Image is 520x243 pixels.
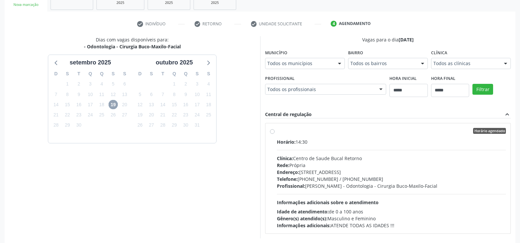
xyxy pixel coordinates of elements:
[277,176,298,182] span: Telefone:
[193,121,202,130] span: sexta-feira, 31 de outubro de 2025
[277,169,506,176] div: [STREET_ADDRESS]
[63,110,72,120] span: segunda-feira, 22 de setembro de 2025
[472,84,493,95] button: Filtrar
[204,110,213,120] span: sábado, 25 de outubro de 2025
[277,169,299,175] span: Endereço:
[147,100,156,109] span: segunda-feira, 13 de outubro de 2025
[170,121,179,130] span: quarta-feira, 29 de outubro de 2025
[158,90,167,99] span: terça-feira, 7 de outubro de 2025
[135,100,145,109] span: domingo, 12 de outubro de 2025
[153,58,196,67] div: outubro 2025
[108,69,119,79] div: S
[157,69,169,79] div: T
[204,100,213,109] span: sábado, 18 de outubro de 2025
[431,48,447,58] label: Clínica
[277,222,331,229] span: Informações adicionais:
[63,80,72,89] span: segunda-feira, 1 de setembro de 2025
[267,86,373,93] span: Todos os profissionais
[170,80,179,89] span: quarta-feira, 1 de outubro de 2025
[433,60,497,67] span: Todos as clínicas
[120,110,129,120] span: sábado, 27 de setembro de 2025
[63,100,72,109] span: segunda-feira, 15 de setembro de 2025
[146,69,157,79] div: S
[120,100,129,109] span: sábado, 20 de setembro de 2025
[181,121,190,130] span: quinta-feira, 30 de outubro de 2025
[504,111,511,118] i: expand_less
[135,90,145,99] span: domingo, 5 de outubro de 2025
[63,121,72,130] span: segunda-feira, 29 de setembro de 2025
[74,80,83,89] span: terça-feira, 2 de setembro de 2025
[181,110,190,120] span: quinta-feira, 23 de outubro de 2025
[97,100,106,109] span: quinta-feira, 18 de setembro de 2025
[86,100,95,109] span: quarta-feira, 17 de setembro de 2025
[277,183,305,189] span: Profissional:
[158,121,167,130] span: terça-feira, 28 de outubro de 2025
[204,90,213,99] span: sábado, 11 de outubro de 2025
[101,0,139,5] div: 2025
[389,74,417,84] label: Hora inicial
[73,69,85,79] div: T
[204,80,213,89] span: sábado, 4 de outubro de 2025
[350,60,414,67] span: Todos os bairros
[158,110,167,120] span: terça-feira, 21 de outubro de 2025
[277,139,296,145] span: Horário:
[158,100,167,109] span: terça-feira, 14 de outubro de 2025
[96,69,108,79] div: Q
[85,69,96,79] div: Q
[277,215,506,222] div: Masculino e Feminino
[86,90,95,99] span: quarta-feira, 10 de setembro de 2025
[52,121,61,130] span: domingo, 28 de setembro de 2025
[348,48,363,58] label: Bairro
[277,155,293,161] span: Clínica:
[135,110,145,120] span: domingo, 19 de outubro de 2025
[203,69,214,79] div: S
[120,80,129,89] span: sábado, 6 de setembro de 2025
[62,69,73,79] div: S
[74,90,83,99] span: terça-feira, 9 de setembro de 2025
[277,182,506,189] div: [PERSON_NAME] - Odontologia - Cirurgia Buco-Maxilo-Facial
[180,69,192,79] div: Q
[50,69,62,79] div: D
[109,90,118,99] span: sexta-feira, 12 de setembro de 2025
[473,128,506,134] span: Horário agendado
[97,80,106,89] span: quinta-feira, 4 de setembro de 2025
[147,90,156,99] span: segunda-feira, 6 de outubro de 2025
[109,100,118,109] span: sexta-feira, 19 de setembro de 2025
[169,69,180,79] div: Q
[399,36,414,43] span: [DATE]
[120,90,129,99] span: sábado, 13 de setembro de 2025
[97,90,106,99] span: quinta-feira, 11 de setembro de 2025
[277,162,506,169] div: Própria
[277,138,506,145] div: 14:30
[265,74,295,84] label: Profissional
[277,222,506,229] div: ATENDE TODAS AS IDADES !!!
[84,43,181,50] div: - Odontologia - Cirurgia Buco-Maxilo-Facial
[135,121,145,130] span: domingo, 26 de outubro de 2025
[84,36,181,50] div: Dias com vagas disponíveis para:
[265,111,312,118] div: Central de regulação
[267,60,331,67] span: Todos os municípios
[86,80,95,89] span: quarta-feira, 3 de setembro de 2025
[170,90,179,99] span: quarta-feira, 8 de outubro de 2025
[265,48,287,58] label: Município
[277,162,289,168] span: Rede:
[181,100,190,109] span: quinta-feira, 16 de outubro de 2025
[153,0,185,5] div: 2025
[193,90,202,99] span: sexta-feira, 10 de outubro de 2025
[119,69,130,79] div: S
[170,110,179,120] span: quarta-feira, 22 de outubro de 2025
[277,155,506,162] div: Centro de Saude Bucal Retorno
[277,199,379,206] span: Informações adicionais sobre o atendimento
[431,74,455,84] label: Hora final
[147,121,156,130] span: segunda-feira, 27 de outubro de 2025
[109,110,118,120] span: sexta-feira, 26 de setembro de 2025
[277,208,329,215] span: Idade de atendimento:
[181,90,190,99] span: quinta-feira, 9 de outubro de 2025
[97,110,106,120] span: quinta-feira, 25 de setembro de 2025
[277,176,506,182] div: [PHONE_NUMBER] / [PHONE_NUMBER]
[52,90,61,99] span: domingo, 7 de setembro de 2025
[331,21,337,27] div: 4
[109,80,118,89] span: sexta-feira, 5 de setembro de 2025
[192,69,203,79] div: S
[170,100,179,109] span: quarta-feira, 15 de outubro de 2025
